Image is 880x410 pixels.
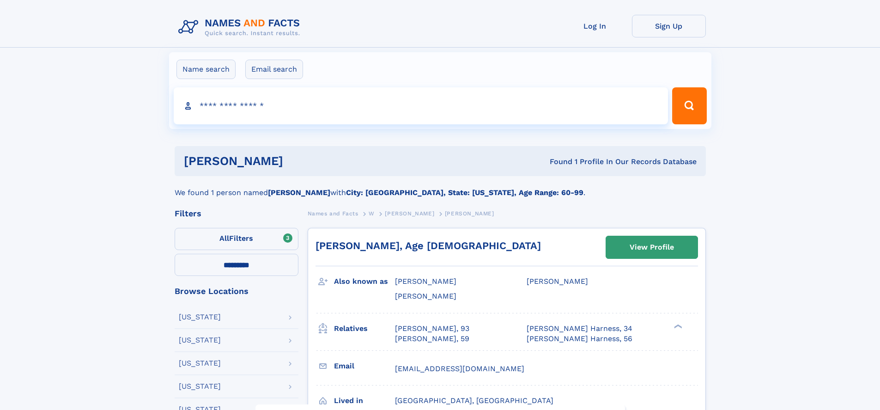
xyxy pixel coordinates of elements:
[175,287,298,295] div: Browse Locations
[395,277,456,286] span: [PERSON_NAME]
[308,208,358,219] a: Names and Facts
[346,188,583,197] b: City: [GEOGRAPHIC_DATA], State: [US_STATE], Age Range: 60-99
[558,15,632,37] a: Log In
[334,321,395,337] h3: Relatives
[672,87,706,124] button: Search Button
[174,87,668,124] input: search input
[175,176,706,198] div: We found 1 person named with .
[179,313,221,321] div: [US_STATE]
[630,237,674,258] div: View Profile
[175,15,308,40] img: Logo Names and Facts
[179,337,221,344] div: [US_STATE]
[385,210,434,217] span: [PERSON_NAME]
[385,208,434,219] a: [PERSON_NAME]
[316,240,541,251] a: [PERSON_NAME], Age [DEMOGRAPHIC_DATA]
[395,334,469,344] a: [PERSON_NAME], 59
[672,323,683,329] div: ❯
[268,188,330,197] b: [PERSON_NAME]
[245,60,303,79] label: Email search
[527,277,588,286] span: [PERSON_NAME]
[179,360,221,367] div: [US_STATE]
[395,292,456,300] span: [PERSON_NAME]
[527,334,632,344] a: [PERSON_NAME] Harness, 56
[334,274,395,289] h3: Also known as
[395,396,553,405] span: [GEOGRAPHIC_DATA], [GEOGRAPHIC_DATA]
[176,60,236,79] label: Name search
[179,383,221,390] div: [US_STATE]
[369,208,375,219] a: W
[175,228,298,250] label: Filters
[606,236,698,258] a: View Profile
[184,155,417,167] h1: [PERSON_NAME]
[334,358,395,374] h3: Email
[175,209,298,218] div: Filters
[416,157,697,167] div: Found 1 Profile In Our Records Database
[527,324,632,334] a: [PERSON_NAME] Harness, 34
[395,364,524,373] span: [EMAIL_ADDRESS][DOMAIN_NAME]
[369,210,375,217] span: W
[445,210,494,217] span: [PERSON_NAME]
[395,324,469,334] a: [PERSON_NAME], 93
[632,15,706,37] a: Sign Up
[334,393,395,409] h3: Lived in
[219,234,229,243] span: All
